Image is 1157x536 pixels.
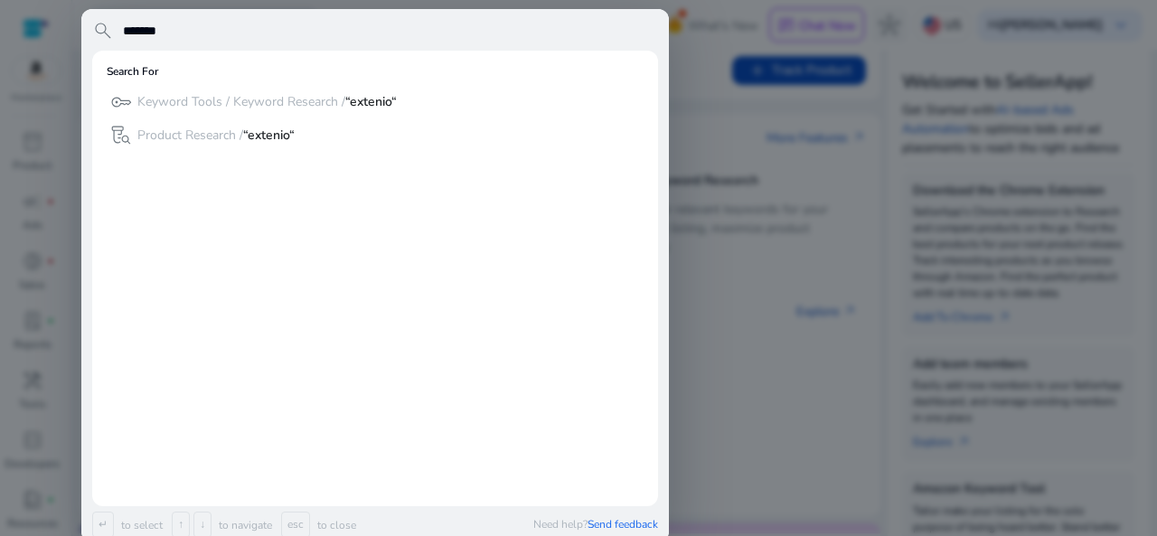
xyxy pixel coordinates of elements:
p: Product Research / [137,127,295,145]
span: Send feedback [588,517,658,531]
p: to close [314,518,356,532]
p: Need help? [533,517,658,531]
b: “extenio“ [345,93,397,110]
span: key [110,91,132,113]
h6: Search For [107,65,158,78]
p: to navigate [215,518,272,532]
span: lab_research [110,124,132,146]
span: search [92,20,114,42]
b: “extenio“ [243,127,295,144]
p: to select [118,518,163,532]
p: Keyword Tools / Keyword Research / [137,93,397,111]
